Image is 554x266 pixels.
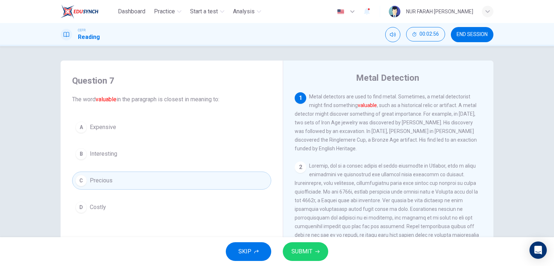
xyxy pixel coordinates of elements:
span: Metal detectors are used to find metal. Sometimes, a metal detectorist might find something , suc... [295,94,477,151]
font: valuable [358,102,377,108]
span: SKIP [238,247,251,257]
h1: Reading [78,33,100,41]
span: Analysis [233,7,255,16]
div: Mute [385,27,400,42]
font: valuable [96,96,116,103]
span: 00:02:56 [419,31,439,37]
h4: Metal Detection [356,72,419,84]
span: Practice [154,7,175,16]
button: END SESSION [451,27,493,42]
button: Practice [151,5,184,18]
button: SKIP [226,242,271,261]
span: Interesting [90,150,117,158]
img: Profile picture [389,6,400,17]
button: CPrecious [72,172,271,190]
button: AExpensive [72,118,271,136]
span: END SESSION [457,32,488,37]
div: A [75,121,87,133]
button: DCostly [72,198,271,216]
span: Precious [90,176,113,185]
button: Analysis [230,5,264,18]
h4: Question 7 [72,75,271,87]
span: Start a test [190,7,218,16]
div: B [75,148,87,160]
div: 2 [295,161,306,173]
div: C [75,175,87,186]
div: NUR FARAH [PERSON_NAME] [406,7,473,16]
span: SUBMIT [291,247,312,257]
button: Start a test [187,5,227,18]
div: D [75,201,87,213]
img: en [336,9,345,14]
img: EduSynch logo [61,4,98,19]
a: EduSynch logo [61,4,115,19]
button: BInteresting [72,145,271,163]
div: 1 [295,92,306,104]
div: Hide [406,27,445,42]
span: Dashboard [118,7,145,16]
button: SUBMIT [283,242,328,261]
div: Open Intercom Messenger [529,241,547,259]
span: Expensive [90,123,116,132]
span: CEFR [78,28,85,33]
button: Dashboard [115,5,148,18]
span: Costly [90,203,106,212]
button: 00:02:56 [406,27,445,41]
span: The word in the paragraph is closest in meaning to: [72,95,271,104]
